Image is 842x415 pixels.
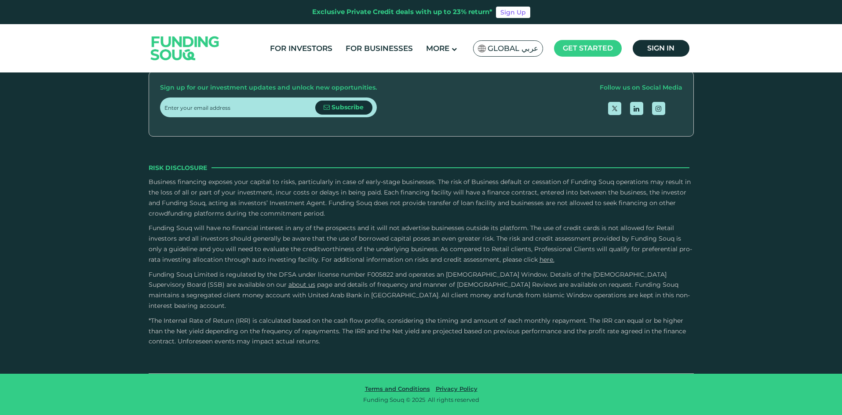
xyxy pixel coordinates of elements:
[539,256,554,263] a: here.
[142,26,228,70] img: Logo
[149,271,667,289] span: Funding Souq Limited is regulated by the DFSA under license number F005822 and operates an [DEMOG...
[149,281,690,310] span: and details of frequency and manner of [DEMOGRAPHIC_DATA] Reviews are available on request. Fundi...
[652,102,665,115] a: open Instagram
[312,7,492,17] div: Exclusive Private Credit deals with up to 23% return*
[315,101,372,115] button: Subscribe
[363,385,432,392] a: Terms and Conditions
[434,385,480,392] a: Privacy Policy
[160,83,377,93] div: Sign up for our investment updates and unlock new opportunities.
[612,106,617,111] img: twitter
[478,45,486,52] img: SA Flag
[332,103,364,111] span: Subscribe
[426,44,449,53] span: More
[600,83,682,93] div: Follow us on Social Media
[647,44,674,52] span: Sign in
[149,163,207,173] span: Risk Disclosure
[488,43,538,54] span: Global عربي
[149,224,692,263] span: Funding Souq will have no financial interest in any of the prospects and it will not advertise bu...
[149,316,694,347] p: *The Internal Rate of Return (IRR) is calculated based on the cash flow profile, considering the ...
[363,396,411,403] span: Funding Souq ©
[563,44,613,52] span: Get started
[428,396,479,403] span: All rights reserved
[412,396,425,403] span: 2025
[630,102,643,115] a: open Linkedin
[268,41,335,56] a: For Investors
[343,41,415,56] a: For Businesses
[317,281,332,289] span: page
[633,40,689,57] a: Sign in
[288,281,315,289] a: About Us
[496,7,530,18] a: Sign Up
[608,102,621,115] a: open Twitter
[164,97,315,117] input: Enter your email address
[149,177,694,219] p: Business financing exposes your capital to risks, particularly in case of early-stage businesses....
